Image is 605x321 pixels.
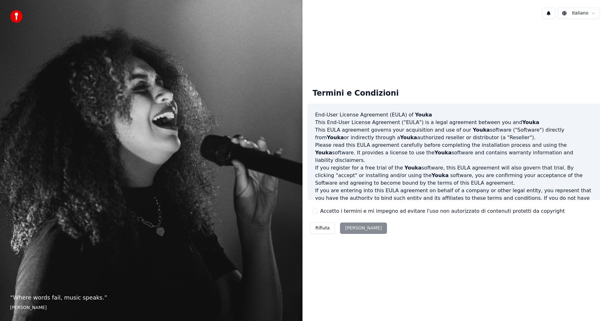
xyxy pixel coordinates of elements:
span: Youka [327,134,344,140]
button: Rifiuta [310,223,335,234]
img: youka [10,10,23,23]
span: Youka [405,165,422,171]
span: Youka [435,150,452,156]
label: Accetto i termini e mi impegno ad evitare l'uso non autorizzato di contenuti protetti da copyright [320,207,565,215]
p: This EULA agreement governs your acquisition and use of our software ("Software") directly from o... [315,126,592,141]
span: Youka [522,119,539,125]
span: Youka [315,150,332,156]
span: Youka [415,112,432,118]
p: If you register for a free trial of the software, this EULA agreement will also govern that trial... [315,164,592,187]
span: Youka [432,172,449,178]
p: “ Where words fail, music speaks. ” [10,293,292,302]
span: Youka [400,134,417,140]
p: Please read this EULA agreement carefully before completing the installation process and using th... [315,141,592,164]
p: This End-User License Agreement ("EULA") is a legal agreement between you and [315,119,592,126]
span: Youka [473,127,490,133]
div: Termini e Condizioni [308,83,404,104]
footer: [PERSON_NAME] [10,305,292,311]
h3: End-User License Agreement (EULA) of [315,111,592,119]
p: If you are entering into this EULA agreement on behalf of a company or other legal entity, you re... [315,187,592,217]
